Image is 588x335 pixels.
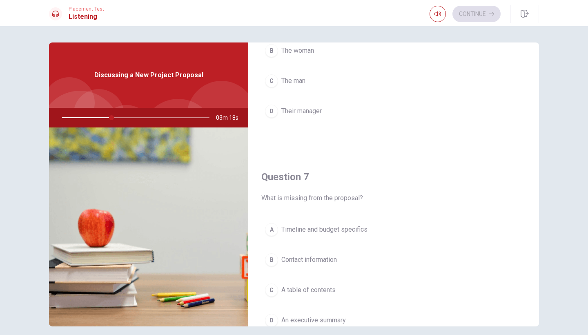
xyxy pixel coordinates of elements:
[281,255,337,265] span: Contact information
[265,44,278,57] div: B
[281,225,367,234] span: Timeline and budget specifics
[261,101,526,121] button: DTheir manager
[261,170,526,183] h4: Question 7
[261,40,526,61] button: BThe woman
[281,106,322,116] span: Their manager
[261,250,526,270] button: BContact information
[69,12,104,22] h1: Listening
[281,315,346,325] span: An executive summary
[261,193,526,203] span: What is missing from the proposal?
[281,285,336,295] span: A table of contents
[265,253,278,266] div: B
[94,70,203,80] span: Discussing a New Project Proposal
[265,314,278,327] div: D
[281,76,305,86] span: The man
[265,105,278,118] div: D
[69,6,104,12] span: Placement Test
[265,284,278,297] div: C
[265,223,278,236] div: A
[265,74,278,87] div: C
[261,310,526,331] button: DAn executive summary
[261,219,526,240] button: ATimeline and budget specifics
[261,280,526,300] button: CA table of contents
[49,127,248,326] img: Discussing a New Project Proposal
[281,46,314,56] span: The woman
[261,71,526,91] button: CThe man
[216,108,245,127] span: 03m 18s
